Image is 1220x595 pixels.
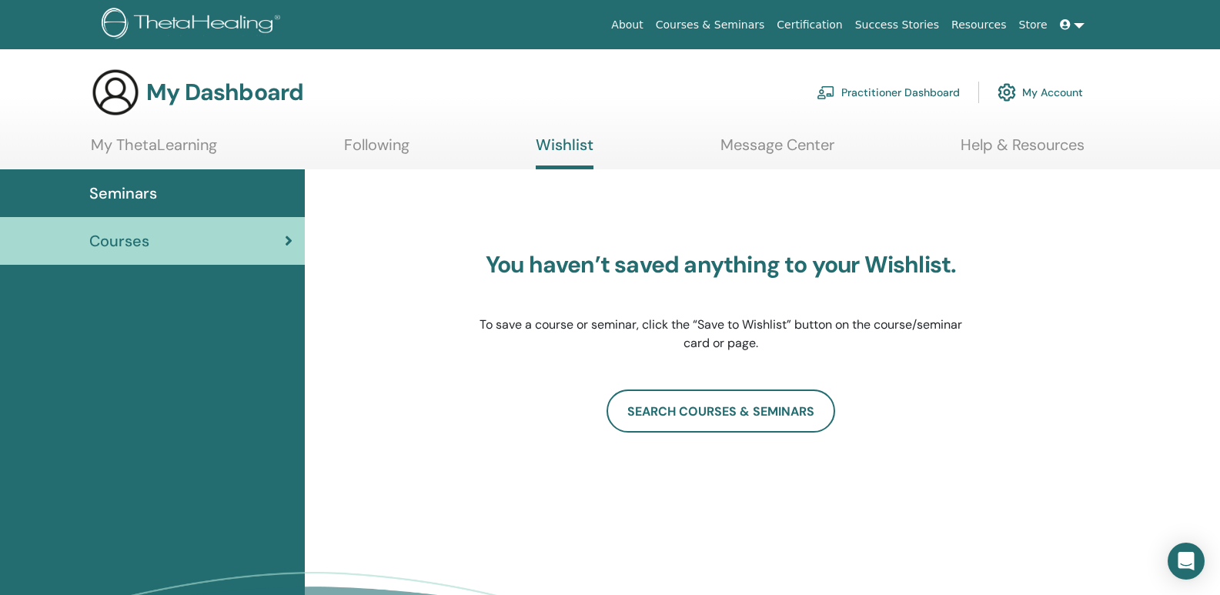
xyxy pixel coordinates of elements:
[91,135,217,165] a: My ThetaLearning
[479,316,964,353] p: To save a course or seminar, click the “Save to Wishlist” button on the course/seminar card or page.
[961,135,1085,165] a: Help & Resources
[479,251,964,279] h3: You haven’t saved anything to your Wishlist.
[770,11,848,39] a: Certification
[536,135,593,169] a: Wishlist
[650,11,771,39] a: Courses & Seminars
[607,389,835,433] a: SEARCH COURSES & SEMINARS
[91,68,140,117] img: generic-user-icon.jpg
[1013,11,1054,39] a: Store
[998,79,1016,105] img: cog.svg
[89,229,149,252] span: Courses
[817,85,835,99] img: chalkboard-teacher.svg
[817,75,960,109] a: Practitioner Dashboard
[945,11,1013,39] a: Resources
[998,75,1083,109] a: My Account
[146,79,303,106] h3: My Dashboard
[102,8,286,42] img: logo.png
[849,11,945,39] a: Success Stories
[1168,543,1205,580] div: Open Intercom Messenger
[89,182,157,205] span: Seminars
[720,135,834,165] a: Message Center
[344,135,409,165] a: Following
[605,11,649,39] a: About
